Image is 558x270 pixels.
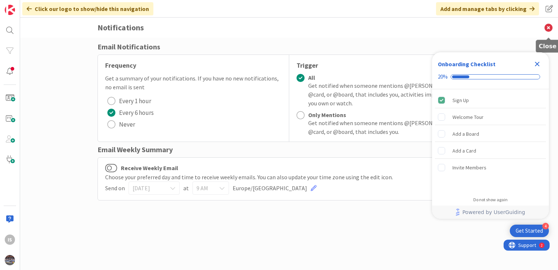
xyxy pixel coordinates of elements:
[531,58,543,70] div: Close Checklist
[105,163,178,173] label: Receive Weekly Email
[452,130,479,138] div: Add a Board
[452,146,476,155] div: Add a Card
[119,119,135,130] span: Never
[436,206,545,219] a: Powered by UserGuiding
[462,208,525,217] span: Powered by UserGuiding
[308,119,473,136] div: Get notified when someone mentions @[PERSON_NAME] s, @card, or @board, that includes you.
[233,184,307,192] span: Europe/[GEOGRAPHIC_DATA]
[105,107,156,119] button: Every 6 hours
[105,95,153,107] button: Every 1 hour
[105,163,117,173] button: Receive Weekly Email
[5,255,15,265] img: avatar
[98,144,481,155] div: Email Weekly Summary
[196,183,213,193] span: 9 AM
[133,183,163,193] span: [DATE]
[435,143,546,159] div: Add a Card is incomplete.
[308,74,473,81] div: All
[98,41,481,52] div: Email Notifications
[435,160,546,176] div: Invite Members is incomplete.
[105,184,125,192] span: Send on
[432,206,549,219] div: Footer
[105,173,473,181] div: Choose your preferred day and time to receive weekly emails. You can also update your time zone u...
[516,227,543,235] div: Get Started
[432,89,549,192] div: Checklist items
[432,52,549,219] div: Checklist Container
[438,74,448,80] div: 20%
[452,96,469,105] div: Sign Up
[539,43,557,50] h5: Close
[542,223,549,229] div: 4
[183,184,189,192] span: at
[435,92,546,108] div: Sign Up is complete.
[119,95,151,106] span: Every 1 hour
[308,81,473,108] div: Get notified when someone mentions @[PERSON_NAME] s, @card, or @board, that includes you, activit...
[98,18,481,38] h3: Notifications
[438,74,543,80] div: Checklist progress: 20%
[15,1,33,10] span: Support
[5,5,15,15] img: Visit kanbanzone.com
[510,225,549,237] div: Open Get Started checklist, remaining modules: 4
[105,119,137,130] button: Never
[438,60,496,68] div: Onboarding Checklist
[22,2,153,15] div: Click our logo to show/hide this navigation
[105,74,282,91] div: Get a summary of your notifications. If you have no new notifications, no email is sent
[37,3,39,9] div: 2
[452,163,486,172] div: Invite Members
[119,107,154,118] span: Every 6 hours
[473,197,508,203] div: Do not show again
[452,113,484,121] div: Welcome Tour
[436,2,539,15] div: Add and manage tabs by clicking
[435,126,546,142] div: Add a Board is incomplete.
[5,235,15,245] div: Is
[105,60,282,70] div: Frequency
[297,60,473,70] div: Trigger
[308,111,473,119] div: Only Mentions
[435,109,546,125] div: Welcome Tour is incomplete.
